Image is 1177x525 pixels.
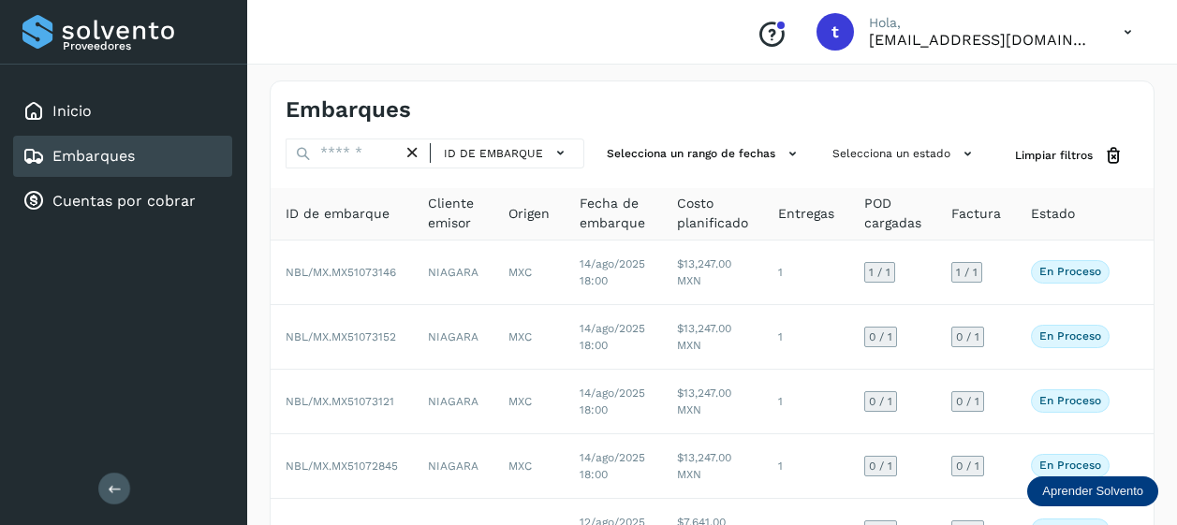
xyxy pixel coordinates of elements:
button: Limpiar filtros [1000,139,1139,173]
span: 1 / 1 [869,267,890,278]
span: 0 / 1 [956,460,979,472]
span: 0 / 1 [956,331,979,343]
button: Selecciona un estado [825,139,985,169]
td: $13,247.00 MXN [662,241,763,305]
td: $13,247.00 MXN [662,305,763,370]
td: 1 [763,434,849,499]
div: Embarques [13,136,232,177]
span: ID de embarque [286,204,390,224]
p: En proceso [1039,394,1101,407]
td: MXC [493,241,565,305]
p: Hola, [869,15,1094,31]
p: En proceso [1039,459,1101,472]
span: ID de embarque [444,145,543,162]
div: Cuentas por cobrar [13,181,232,222]
span: Entregas [778,204,834,224]
td: NIAGARA [413,305,493,370]
span: NBL/MX.MX51072845 [286,459,398,473]
td: 1 [763,370,849,434]
span: NBL/MX.MX51073146 [286,266,396,279]
button: ID de embarque [438,139,576,167]
span: Origen [508,204,550,224]
p: Proveedores [63,39,225,52]
a: Inicio [52,102,92,120]
td: MXC [493,305,565,370]
span: NBL/MX.MX51073121 [286,395,394,408]
td: $13,247.00 MXN [662,370,763,434]
div: Aprender Solvento [1027,476,1158,506]
td: MXC [493,370,565,434]
span: 0 / 1 [869,331,892,343]
td: MXC [493,434,565,499]
h4: Embarques [286,96,411,124]
span: Cliente emisor [428,194,478,233]
p: Aprender Solvento [1042,484,1143,499]
span: Limpiar filtros [1015,147,1093,164]
span: 0 / 1 [869,460,892,472]
span: 14/ago/2025 18:00 [580,257,645,287]
span: Factura [951,204,1001,224]
span: 1 / 1 [956,267,978,278]
p: En proceso [1039,329,1101,343]
td: 1 [763,241,849,305]
span: POD cargadas [864,194,921,233]
td: NIAGARA [413,434,493,499]
td: 1 [763,305,849,370]
span: NBL/MX.MX51073152 [286,330,396,343]
p: trasportesmoncada@hotmail.com [869,31,1094,49]
span: 0 / 1 [956,396,979,407]
span: Estado [1031,204,1075,224]
a: Embarques [52,147,135,165]
span: 14/ago/2025 18:00 [580,322,645,352]
td: NIAGARA [413,370,493,434]
td: NIAGARA [413,241,493,305]
a: Cuentas por cobrar [52,192,196,210]
span: 0 / 1 [869,396,892,407]
span: Costo planificado [677,194,748,233]
span: 14/ago/2025 18:00 [580,386,645,416]
p: En proceso [1039,265,1101,278]
div: Inicio [13,91,232,132]
td: $13,247.00 MXN [662,434,763,499]
button: Selecciona un rango de fechas [599,139,810,169]
span: Fecha de embarque [580,194,647,233]
span: 14/ago/2025 18:00 [580,451,645,481]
